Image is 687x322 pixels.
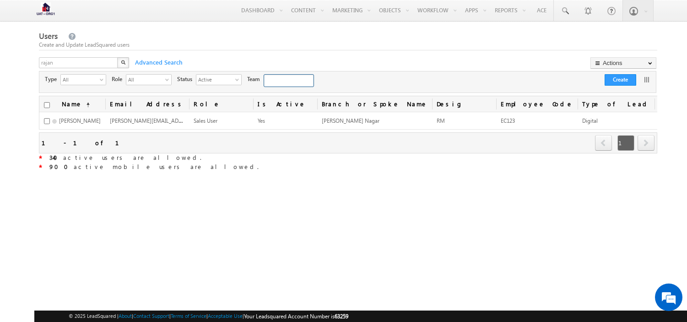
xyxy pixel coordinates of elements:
a: next [638,136,655,151]
a: Role [189,96,253,112]
span: prev [595,135,612,151]
input: Search Users [39,57,119,68]
span: Digital [582,117,598,124]
span: Status [177,75,196,83]
span: [PERSON_NAME][EMAIL_ADDRESS][DOMAIN_NAME] [110,116,239,124]
span: All [126,75,164,84]
a: Contact Support [133,313,169,319]
a: Acceptable Use [208,313,243,319]
a: Branch or Spoke Name [317,96,432,112]
strong: 340 [49,153,63,161]
span: 63259 [335,313,348,320]
span: Yes [258,117,265,124]
span: Advanced Search [130,58,185,66]
span: select [165,77,173,82]
a: Name [57,96,94,112]
span: active mobile users are allowed. [49,163,259,170]
button: Create [605,74,636,86]
span: Users [39,31,58,41]
span: Sales User [194,117,217,124]
a: Desig [432,96,496,112]
span: © 2025 LeadSquared | | | | | [69,312,348,321]
span: RM [437,117,445,124]
div: Create and Update LeadSquared users [39,41,657,49]
span: Role [112,75,126,83]
span: [PERSON_NAME] [59,117,101,124]
span: 1 [617,135,634,151]
span: Type [45,75,60,83]
strong: 900 [49,163,74,170]
span: active users are allowed. [49,153,201,161]
span: Team [247,75,264,83]
a: Type of Lead [578,96,655,112]
span: All [61,75,98,84]
a: Is Active [253,96,317,112]
a: Email Address [105,96,189,112]
span: next [638,135,655,151]
button: Actions [590,57,656,69]
span: (sorted ascending) [82,101,90,109]
img: Search [121,60,125,65]
span: Active [196,75,234,84]
a: prev [595,136,612,151]
img: Custom Logo [34,2,57,18]
a: Employee Code [496,96,578,112]
span: select [235,77,243,82]
span: Your Leadsquared Account Number is [244,313,348,320]
span: EC123 [501,117,515,124]
span: [PERSON_NAME] Nagar [322,117,379,124]
a: About [119,313,132,319]
a: Terms of Service [171,313,206,319]
span: select [100,77,107,82]
div: 1 - 1 of 1 [42,137,130,148]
